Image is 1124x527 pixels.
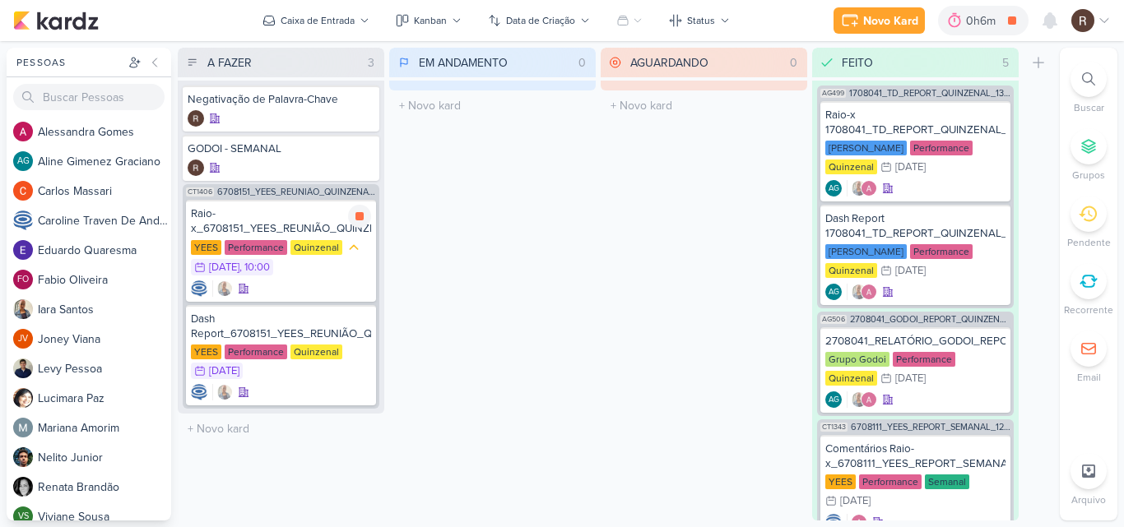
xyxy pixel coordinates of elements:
[216,384,233,400] img: Iara Santos
[847,284,877,300] div: Colaboradores: Iara Santos, Alessandra Gomes
[863,12,918,30] div: Novo Kard
[840,496,871,506] div: [DATE]
[820,315,847,324] span: AG506
[895,266,926,276] div: [DATE]
[895,162,926,173] div: [DATE]
[825,108,1006,137] div: Raio-x 1708041_TD_REPORT_QUINZENAL_13.08
[1071,9,1094,32] img: Rafael Dornelles
[38,508,171,525] div: V i v i a n e S o u s a
[38,301,171,318] div: I a r a S a n t o s
[966,12,1001,30] div: 0h6m
[209,262,239,273] div: [DATE]
[290,344,342,359] div: Quinzenal
[825,334,1006,349] div: 2708041_RELATÓRIO_GODOI_REPORT_QUINZENAL_14.08
[188,92,374,107] div: Negativação de Palavra-Chave
[829,396,839,404] p: AG
[13,388,33,408] img: Lucimara Paz
[825,141,907,155] div: [PERSON_NAME]
[191,280,207,297] div: Criador(a): Caroline Traven De Andrade
[38,212,171,229] div: C a r o l i n e T r a v e n D e A n d r a d e
[38,123,171,141] div: A l e s s a n d r a G o m e s
[188,159,204,176] div: Criador(a): Rafael Dornelles
[212,384,233,400] div: Colaboradores: Iara Santos
[825,441,1006,471] div: Comentários Raio-x_6708111_YEES_REPORT_SEMANAL_12.08
[13,240,33,260] img: Eduardo Quaresma
[825,211,1006,241] div: Dash Report 1708041_TD_REPORT_QUINZENAL_13.08
[18,512,29,521] p: VS
[825,352,889,367] div: Grupo Godoi
[1060,61,1117,115] li: Ctrl + F
[209,366,239,377] div: [DATE]
[217,187,376,196] span: 6708151_YEES_REUNIÃO_QUINZENAL_COMERCIAL_20.08
[13,506,33,526] div: Viviane Sousa
[13,299,33,319] img: Iara Santos
[820,89,846,98] span: AG499
[829,289,839,297] p: AG
[13,151,33,171] div: Aline Gimenez Graciano
[13,358,33,378] img: Levy Pessoa
[225,240,287,255] div: Performance
[820,423,848,432] span: CT1343
[188,141,374,156] div: GODOI - SEMANAL
[17,275,29,284] p: FO
[861,391,877,408] img: Alessandra Gomes
[38,449,171,466] div: N e l i t o J u n i o r
[783,54,804,72] div: 0
[851,180,867,196] img: Iara Santos
[191,384,207,400] img: Caroline Traven De Andrade
[392,94,592,118] input: + Novo kard
[13,181,33,201] img: Carlos Massari
[38,360,171,377] div: L e v y P e s s o a
[825,391,842,408] div: Criador(a): Aline Gimenez Graciano
[186,187,214,196] span: CT1406
[18,335,28,344] p: JV
[181,417,381,441] input: + Novo kard
[604,94,804,118] input: + Novo kard
[1064,303,1113,317] p: Recorrente
[188,110,204,127] img: Rafael Dornelles
[834,7,925,34] button: Novo Kard
[188,159,204,176] img: Rafael Dornelles
[13,122,33,141] img: Alessandra Gomes
[851,391,867,408] img: Iara Santos
[38,242,171,259] div: E d u a r d o Q u a r e s m a
[38,183,171,200] div: C a r l o s M a s s a r i
[572,54,592,72] div: 0
[1072,168,1105,183] p: Grupos
[850,315,1010,324] span: 2708041_GODOI_REPORT_QUINZENAL_14.08
[38,271,171,289] div: F a b i o O l i v e i r a
[1067,235,1111,250] p: Pendente
[13,477,33,497] img: Renata Brandão
[847,180,877,196] div: Colaboradores: Iara Santos, Alessandra Gomes
[38,478,171,496] div: R e n a t a B r a n d ã o
[191,206,371,236] div: Raio-x_6708151_YEES_REUNIÃO_QUINZENAL_COMERCIAL_20.08
[829,185,839,193] p: AG
[825,284,842,300] div: Criador(a): Aline Gimenez Graciano
[239,262,270,273] div: , 10:00
[910,141,973,155] div: Performance
[825,391,842,408] div: Aline Gimenez Graciano
[38,419,171,437] div: M a r i a n a A m o r i m
[1071,492,1106,507] p: Arquivo
[13,270,33,289] div: Fabio Oliveira
[996,54,1015,72] div: 5
[825,263,877,278] div: Quinzenal
[361,54,381,72] div: 3
[851,423,1010,432] span: 6708111_YEES_REPORT_SEMANAL_12.08
[825,284,842,300] div: Aline Gimenez Graciano
[861,284,877,300] img: Alessandra Gomes
[290,240,342,255] div: Quinzenal
[188,110,204,127] div: Criador(a): Rafael Dornelles
[825,159,877,174] div: Quinzenal
[1077,370,1101,385] p: Email
[225,344,287,359] div: Performance
[346,239,362,256] div: Prioridade Média
[38,390,171,407] div: L u c i m a r a P a z
[13,418,33,437] img: Mariana Amorim
[13,84,165,110] input: Buscar Pessoas
[191,240,221,255] div: YEES
[825,180,842,196] div: Aline Gimenez Graciano
[348,205,371,228] div: Parar relógio
[13,210,33,230] img: Caroline Traven De Andrade
[13,447,33,467] img: Nelito Junior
